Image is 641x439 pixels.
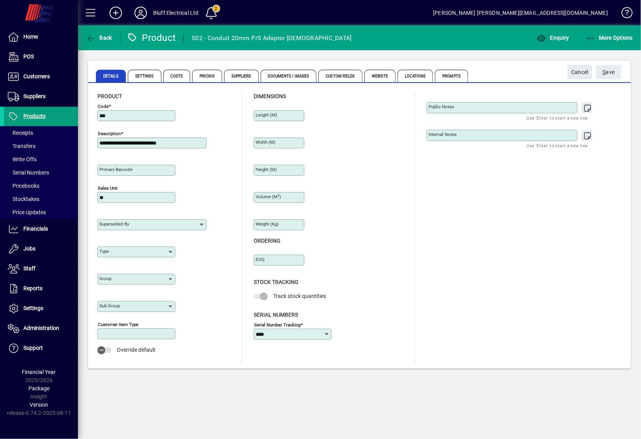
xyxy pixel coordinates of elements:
[23,53,34,60] span: POS
[128,6,153,20] button: Profile
[8,169,49,176] span: Serial Numbers
[153,7,199,19] div: Bluff Electrical Ltd
[4,179,78,192] a: Pricebooks
[4,339,78,358] a: Support
[4,319,78,338] a: Administration
[23,113,46,119] span: Products
[4,27,78,47] a: Home
[584,31,635,45] button: More Options
[8,196,39,202] span: Stocktakes
[256,194,281,199] mat-label: Volume (m )
[127,32,176,44] div: Product
[99,167,132,172] mat-label: Primary barcode
[603,69,606,75] span: S
[22,369,56,375] span: Financial Year
[596,65,621,79] button: Save
[4,206,78,219] a: Price Updates
[318,70,362,82] span: Custom Fields
[261,70,317,82] span: Documents / Images
[537,35,569,41] span: Enquiry
[8,143,35,149] span: Transfers
[8,209,46,215] span: Price Updates
[23,245,35,252] span: Jobs
[256,221,279,227] mat-label: Weight (Kg)
[192,32,351,44] div: 502 - Conduit 20mm P/S Adaptor [DEMOGRAPHIC_DATA]
[256,112,277,118] mat-label: Length (m)
[23,325,59,331] span: Administration
[98,185,118,191] mat-label: Sales unit
[86,35,112,41] span: Back
[4,259,78,279] a: Staff
[4,166,78,179] a: Serial Numbers
[254,312,298,318] span: Serial Numbers
[429,132,457,137] mat-label: Internal Notes
[4,126,78,139] a: Receipts
[397,70,433,82] span: Locations
[23,265,35,272] span: Staff
[256,167,277,172] mat-label: Height (m)
[23,285,42,291] span: Reports
[23,226,48,232] span: Financials
[535,31,571,45] button: Enquiry
[28,385,49,391] span: Package
[98,131,121,136] mat-label: Description
[30,402,48,408] span: Version
[433,7,608,19] div: [PERSON_NAME] [PERSON_NAME][EMAIL_ADDRESS][DOMAIN_NAME]
[4,67,78,86] a: Customers
[8,130,33,136] span: Receipts
[254,322,300,327] mat-label: Serial Number tracking
[364,70,396,82] span: Website
[4,279,78,298] a: Reports
[4,219,78,239] a: Financials
[4,139,78,153] a: Transfers
[99,303,120,309] mat-label: Sub group
[4,192,78,206] a: Stocktakes
[103,6,128,20] button: Add
[96,70,126,82] span: Details
[23,93,46,99] span: Suppliers
[616,2,631,27] a: Knowledge Base
[256,257,265,262] mat-label: EOQ
[128,70,161,82] span: Settings
[192,70,222,82] span: Pricing
[586,35,633,41] span: More Options
[429,104,454,109] mat-label: Public Notes
[99,276,111,281] mat-label: Group
[254,279,298,285] span: Stock Tracking
[4,87,78,106] a: Suppliers
[571,66,588,79] span: Cancel
[23,305,43,311] span: Settings
[163,70,191,82] span: Costs
[254,93,286,99] span: Dimensions
[273,293,326,299] span: Track stock quantities
[97,93,122,99] span: Product
[99,249,109,254] mat-label: Type
[4,299,78,318] a: Settings
[23,73,50,79] span: Customers
[254,238,281,244] span: Ordering
[99,221,129,227] mat-label: Superseded by
[4,47,78,67] a: POS
[277,194,279,197] sup: 3
[224,70,259,82] span: Suppliers
[98,322,138,327] mat-label: Customer Item Type
[256,139,275,145] mat-label: Width (m)
[78,31,121,45] app-page-header-button: Back
[527,113,588,122] mat-hint: Use 'Enter' to start a new line
[8,156,37,162] span: Write Offs
[603,66,615,79] span: ave
[117,347,155,353] span: Override default
[435,70,468,82] span: Prompts
[4,239,78,259] a: Jobs
[4,153,78,166] a: Write Offs
[527,141,588,150] mat-hint: Use 'Enter' to start a new line
[567,65,592,79] button: Cancel
[23,33,38,40] span: Home
[84,31,114,45] button: Back
[8,183,39,189] span: Pricebooks
[98,104,109,109] mat-label: Code
[23,345,43,351] span: Support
